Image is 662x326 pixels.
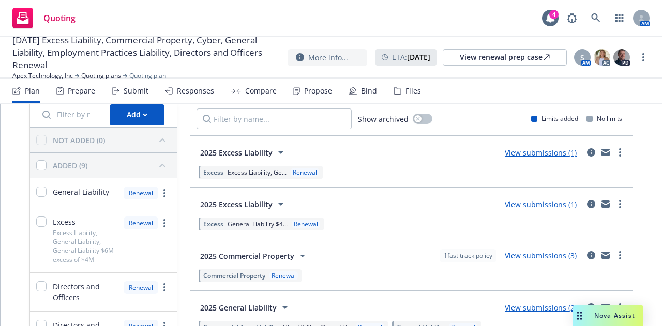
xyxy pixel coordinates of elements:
span: [DATE] Excess Liability, Commercial Property, Cyber, General Liability, Employment Practices Liab... [12,34,279,71]
a: Report a Bug [562,8,582,28]
span: 2025 Commercial Property [200,251,294,261]
button: 2025 Excess Liability [197,194,291,214]
button: 2025 Commercial Property [197,245,312,266]
a: mail [599,301,612,314]
a: circleInformation [585,146,597,159]
a: circleInformation [585,198,597,210]
button: Add [110,104,164,125]
span: General Liability $4... [228,220,288,228]
strong: [DATE] [407,52,430,62]
a: View submissions (2) [505,303,577,313]
img: photo [594,49,610,66]
div: Renewal [124,187,158,199]
img: photo [613,49,630,66]
span: Excess [203,220,223,228]
a: more [637,51,650,64]
a: Search [585,8,606,28]
div: Prepare [68,87,95,95]
a: View renewal prep case [443,49,567,66]
span: Excess [53,216,76,227]
div: Limits added [531,114,578,123]
a: Switch app [609,8,630,28]
div: Plan [25,87,40,95]
a: View submissions (1) [505,148,577,158]
button: More info... [288,49,367,66]
span: ETA : [392,52,430,63]
span: Nova Assist [594,311,635,320]
span: 2025 Excess Liability [200,147,273,158]
a: more [614,146,626,159]
a: mail [599,198,612,210]
a: Quoting [8,4,80,33]
span: 1 fast track policy [444,251,492,260]
div: ADDED (9) [53,160,87,171]
div: Renewal [291,168,319,177]
div: Drag to move [573,305,586,326]
a: View submissions (1) [505,199,577,209]
a: Apex Technology, Inc [12,71,73,81]
span: Directors and Officers [53,281,117,303]
a: more [614,301,626,314]
span: Excess Liability, General Liability, General Liability $6M excess of $4M [53,228,117,264]
span: General Liability [53,187,109,197]
div: View renewal prep case [460,50,550,65]
span: S [580,52,584,63]
div: Renewal [124,216,158,229]
div: Propose [304,87,332,95]
div: NOT ADDED (0) [53,135,105,146]
div: Renewal [292,220,320,228]
div: Files [405,87,421,95]
span: Excess [203,168,223,177]
a: Quoting plans [81,71,121,81]
a: more [158,281,171,293]
a: circleInformation [585,249,597,261]
div: Renewal [269,271,298,280]
a: mail [599,146,612,159]
span: Excess Liability, Ge... [228,168,287,177]
a: circleInformation [585,301,597,314]
div: Bind [361,87,377,95]
div: No limits [586,114,622,123]
div: Submit [124,87,148,95]
input: Filter by name... [197,108,352,129]
button: NOT ADDED (0) [53,132,171,148]
a: more [158,217,171,229]
div: Add [127,105,147,125]
input: Filter by name... [36,104,103,125]
span: More info... [308,52,348,63]
span: Commercial Property [203,271,265,280]
button: Nova Assist [573,305,643,326]
a: mail [599,249,612,261]
div: 4 [549,10,559,19]
span: 2025 Excess Liability [200,199,273,210]
a: View submissions (3) [505,251,577,260]
a: more [614,249,626,261]
button: 2025 Excess Liability [197,142,291,163]
span: Quoting [43,14,76,22]
span: 2025 General Liability [200,302,277,313]
button: ADDED (9) [53,157,171,174]
div: Compare [245,87,277,95]
span: Show archived [358,114,409,125]
a: more [614,198,626,210]
div: Renewal [124,281,158,294]
div: Responses [177,87,214,95]
button: 2025 General Liability [197,297,295,318]
a: more [158,187,171,199]
span: Quoting plan [129,71,166,81]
